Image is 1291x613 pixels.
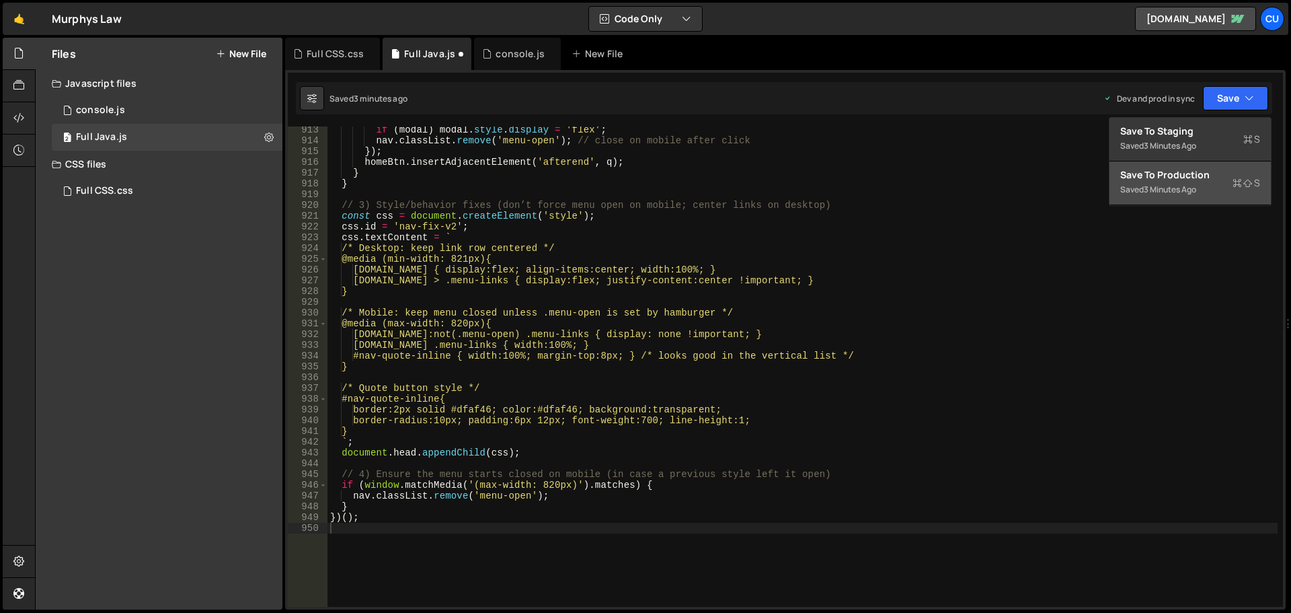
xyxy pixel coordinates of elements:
div: 943 [288,447,327,458]
div: 915 [288,146,327,157]
div: 941 [288,426,327,437]
span: S [1243,133,1260,146]
div: 931 [288,318,327,329]
div: 3 minutes ago [354,93,407,104]
div: 929 [288,297,327,308]
div: 940 [288,415,327,426]
div: console.js [76,104,125,116]
div: Javascript files [36,70,282,97]
div: 914 [288,135,327,146]
div: 939 [288,404,327,415]
div: 947 [288,491,327,501]
div: 918 [288,178,327,189]
div: 935 [288,361,327,372]
a: 🤙 [3,3,36,35]
button: Save to ProductionS Saved3 minutes ago [1109,161,1271,205]
div: 921 [288,211,327,221]
div: Saved [1120,182,1260,198]
div: Save to Staging [1120,124,1260,138]
div: 944 [288,458,327,469]
div: 934 [288,351,327,361]
div: 16375/44304.css [52,178,282,205]
div: 917 [288,168,327,178]
button: Save to StagingS Saved3 minutes ago [1109,118,1271,161]
div: 922 [288,221,327,232]
div: 930 [288,308,327,318]
span: S [1233,176,1260,190]
div: Full CSS.css [76,185,133,197]
div: 913 [288,124,327,135]
div: 920 [288,200,327,211]
div: Dev and prod in sync [1103,93,1195,104]
a: [DOMAIN_NAME] [1135,7,1256,31]
div: console.js [496,47,545,61]
div: Murphys Law [52,11,122,27]
button: Code Only [589,7,702,31]
div: Full Java.js [76,131,127,143]
h2: Files [52,46,76,61]
div: 16375/44287.js [52,97,282,124]
div: 933 [288,340,327,351]
div: 927 [288,275,327,286]
div: 923 [288,232,327,243]
div: 932 [288,329,327,340]
span: 2 [63,133,71,144]
div: 936 [288,372,327,383]
div: 924 [288,243,327,254]
div: Save to Production [1120,168,1260,182]
div: 950 [288,523,327,534]
a: Cu [1260,7,1284,31]
div: 937 [288,383,327,394]
div: 945 [288,469,327,480]
button: New File [216,48,266,59]
div: New File [572,47,628,61]
div: 938 [288,394,327,404]
div: 3 minutes ago [1144,184,1196,195]
div: Saved [329,93,407,104]
div: 916 [288,157,327,168]
div: 949 [288,512,327,523]
div: 926 [288,264,327,275]
div: 928 [288,286,327,297]
div: CSS files [36,151,282,178]
div: Full CSS.css [307,47,364,61]
div: 948 [288,501,327,512]
div: Saved [1120,138,1260,154]
div: Full Java.js [404,47,455,61]
div: 925 [288,254,327,264]
div: 919 [288,189,327,200]
button: Save [1203,86,1268,110]
div: 16375/44305.js [52,124,282,151]
div: 3 minutes ago [1144,140,1196,151]
div: 942 [288,437,327,447]
div: 946 [288,480,327,491]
